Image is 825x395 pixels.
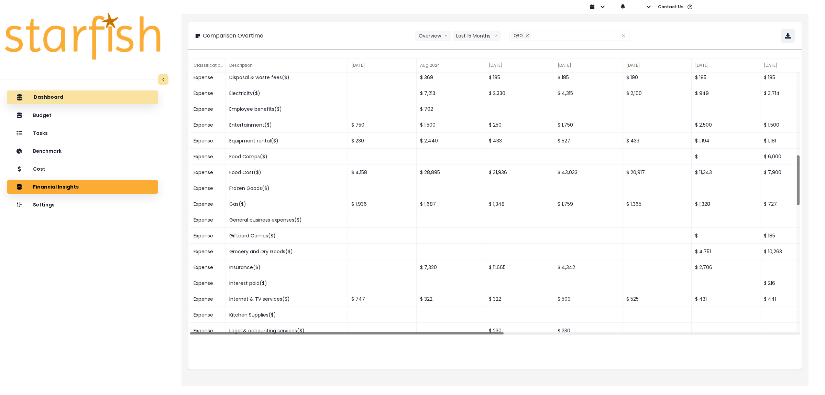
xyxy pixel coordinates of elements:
[623,85,692,101] div: $ 2,100
[623,133,692,149] div: $ 433
[692,164,760,180] div: $ 11,343
[226,164,348,180] div: Food Cost($)
[692,117,760,133] div: $ 2,500
[485,58,554,72] div: [DATE]
[417,58,485,72] div: Aug 2024
[33,130,48,136] p: Tasks
[190,291,226,307] div: Expense
[7,198,158,212] button: Settings
[692,291,760,307] div: $ 431
[623,70,692,85] div: $ 190
[226,307,348,323] div: Kitchen Supplies($)
[226,275,348,291] div: Interest paid($)
[190,58,226,72] div: Classification
[692,70,760,85] div: $ 185
[417,133,485,149] div: $ 2,440
[417,117,485,133] div: $ 1,500
[692,196,760,212] div: $ 1,328
[524,32,531,39] button: Remove
[417,85,485,101] div: $ 7,213
[554,70,623,85] div: $ 185
[226,323,348,339] div: Legal & accounting services($)
[7,108,158,122] button: Budget
[203,32,263,40] p: Comparison Overtime
[692,228,760,244] div: $
[417,101,485,117] div: $ 702
[485,164,554,180] div: $ 31,936
[190,228,226,244] div: Expense
[226,259,348,275] div: Insurance($)
[525,34,529,38] svg: close
[190,149,226,164] div: Expense
[7,126,158,140] button: Tasks
[226,70,348,85] div: Disposal & waste fees($)
[7,144,158,158] button: Benchmark
[485,291,554,307] div: $ 322
[554,196,623,212] div: $ 1,759
[415,31,451,41] button: Overviewarrow down line
[554,259,623,275] div: $ 4,342
[692,58,760,72] div: [DATE]
[554,291,623,307] div: $ 509
[621,34,626,38] svg: close
[692,149,760,164] div: $
[190,275,226,291] div: Expense
[554,117,623,133] div: $ 1,750
[485,323,554,339] div: $ 230
[623,196,692,212] div: $ 1,365
[494,32,497,39] svg: arrow down line
[514,33,522,39] span: QBO
[190,212,226,228] div: Expense
[190,85,226,101] div: Expense
[348,117,417,133] div: $ 750
[485,70,554,85] div: $ 185
[190,180,226,196] div: Expense
[453,31,501,41] button: Last 15 Monthsarrow down line
[417,291,485,307] div: $ 322
[190,101,226,117] div: Expense
[34,94,63,100] p: Dashboard
[190,259,226,275] div: Expense
[348,196,417,212] div: $ 1,936
[485,133,554,149] div: $ 433
[226,291,348,307] div: Internet & TV services($)
[7,90,158,104] button: Dashboard
[226,101,348,117] div: Employee benefits($)
[190,70,226,85] div: Expense
[554,133,623,149] div: $ 527
[554,58,623,72] div: [DATE]
[226,180,348,196] div: Frozen Goods($)
[692,244,760,259] div: $ 4,751
[348,164,417,180] div: $ 4,158
[190,133,226,149] div: Expense
[511,32,531,39] div: QBO
[226,133,348,149] div: Equipment rental($)
[348,291,417,307] div: $ 747
[417,164,485,180] div: $ 28,895
[7,180,158,194] button: Financial Insights
[190,196,226,212] div: Expense
[226,212,348,228] div: General business expenses($)
[348,58,417,72] div: [DATE]
[190,307,226,323] div: Expense
[190,244,226,259] div: Expense
[623,164,692,180] div: $ 20,917
[226,196,348,212] div: Gas($)
[7,162,158,176] button: Cost
[621,32,626,39] button: Clear
[417,70,485,85] div: $ 369
[692,133,760,149] div: $ 1,194
[417,196,485,212] div: $ 1,687
[226,58,348,72] div: Description
[692,259,760,275] div: $ 2,706
[226,117,348,133] div: Entertainment($)
[33,166,45,172] p: Cost
[623,291,692,307] div: $ 525
[554,85,623,101] div: $ 4,315
[190,323,226,339] div: Expense
[692,85,760,101] div: $ 949
[226,244,348,259] div: Grocery and Dry Goods($)
[33,113,52,118] p: Budget
[226,85,348,101] div: Electricity($)
[554,164,623,180] div: $ 43,033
